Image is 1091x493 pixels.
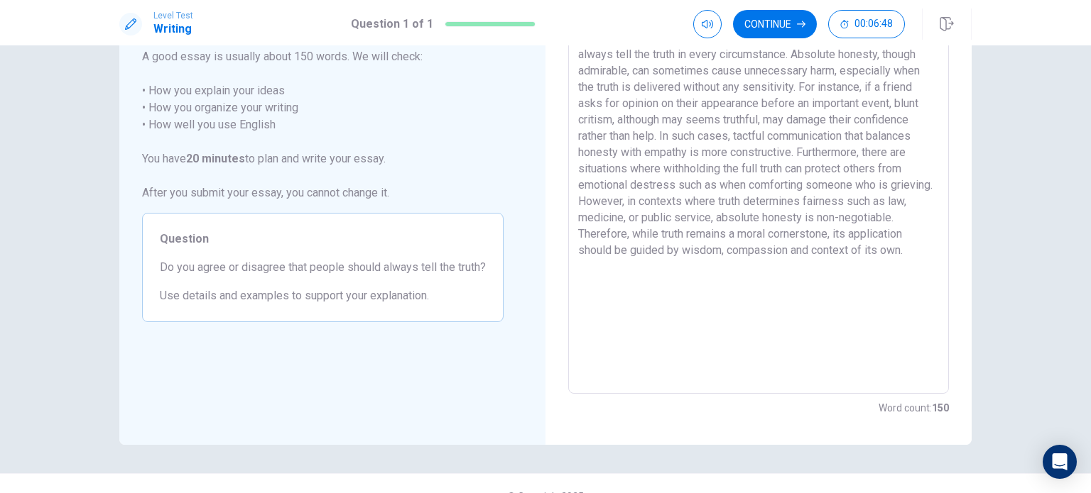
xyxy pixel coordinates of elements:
[160,259,486,276] span: Do you agree or disagree that people should always tell the truth?
[879,399,949,416] h6: Word count :
[1043,445,1077,479] div: Open Intercom Messenger
[153,21,193,38] h1: Writing
[828,10,905,38] button: 00:06:48
[142,14,504,201] span: Write an essay about your opinion on a topic. A good essay is usually about 150 words. We will ch...
[160,231,486,248] span: Question
[854,18,893,30] span: 00:06:48
[153,11,193,21] span: Level Test
[351,16,433,33] h1: Question 1 of 1
[160,287,486,304] span: Use details and examples to support your explanation.
[733,10,817,38] button: Continue
[186,152,245,165] strong: 20 minutes
[578,13,939,382] textarea: While truth is undeniably a fundamental virtue that upholds trust and integrity in human relation...
[932,402,949,414] strong: 150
